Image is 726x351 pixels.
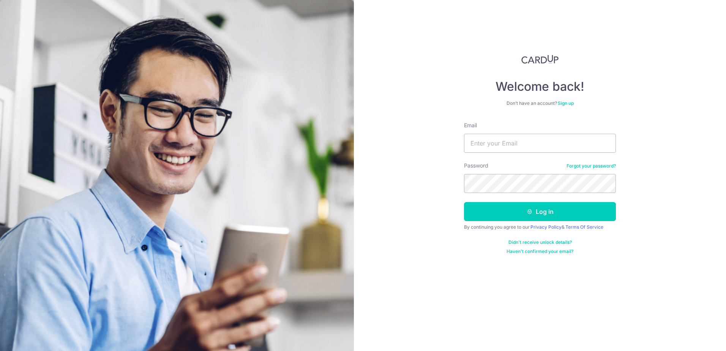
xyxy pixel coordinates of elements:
[464,224,616,230] div: By continuing you agree to our &
[464,202,616,221] button: Log in
[530,224,562,230] a: Privacy Policy
[507,248,573,255] a: Haven't confirmed your email?
[508,239,572,245] a: Didn't receive unlock details?
[521,55,559,64] img: CardUp Logo
[464,162,488,169] label: Password
[464,122,477,129] label: Email
[464,79,616,94] h4: Welcome back!
[464,100,616,106] div: Don’t have an account?
[558,100,574,106] a: Sign up
[567,163,616,169] a: Forgot your password?
[565,224,603,230] a: Terms Of Service
[464,134,616,153] input: Enter your Email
